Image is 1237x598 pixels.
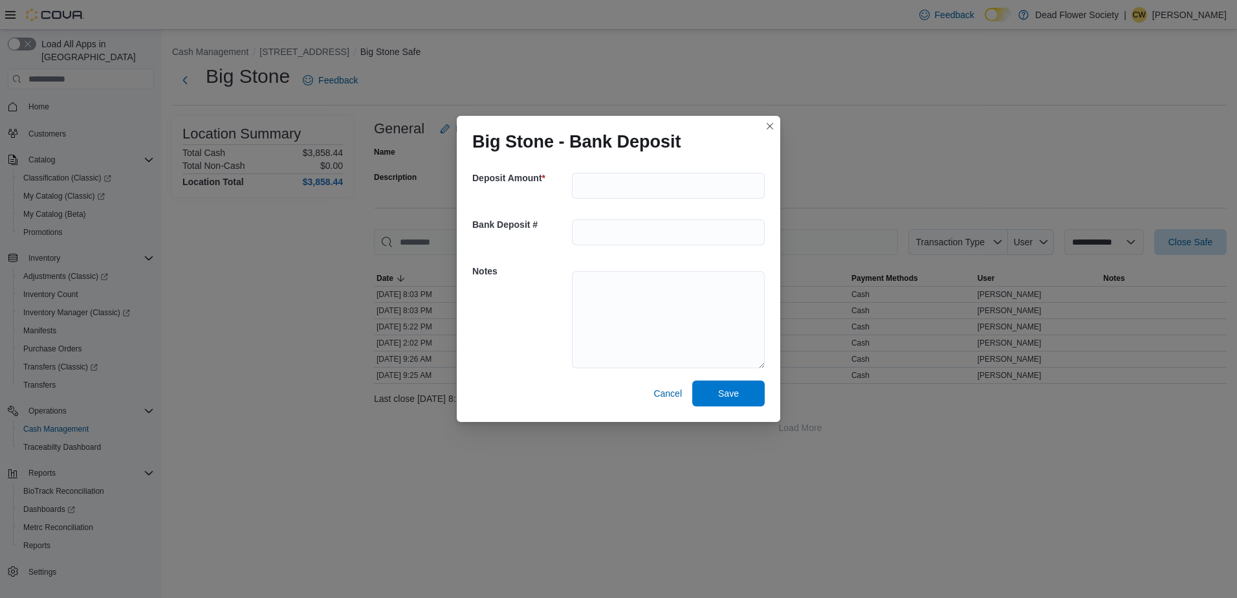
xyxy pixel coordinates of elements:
[762,118,778,134] button: Closes this modal window
[648,381,687,406] button: Cancel
[472,165,569,191] h5: Deposit Amount
[472,131,681,152] h1: Big Stone - Bank Deposit
[472,258,569,284] h5: Notes
[472,212,569,238] h5: Bank Deposit #
[718,387,739,400] span: Save
[692,381,765,406] button: Save
[653,387,682,400] span: Cancel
